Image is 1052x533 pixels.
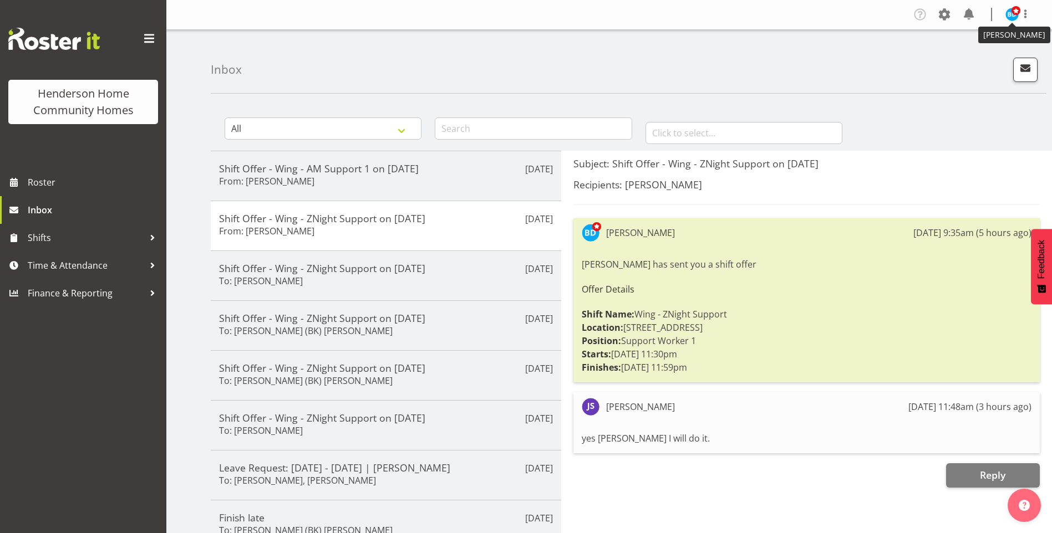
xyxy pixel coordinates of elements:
[1019,500,1030,511] img: help-xxl-2.png
[606,226,675,239] div: [PERSON_NAME]
[219,462,553,474] h5: Leave Request: [DATE] - [DATE] | [PERSON_NAME]
[28,229,144,246] span: Shifts
[19,85,147,119] div: Henderson Home Community Homes
[219,362,553,374] h5: Shift Offer - Wing - ZNight Support on [DATE]
[219,312,553,324] h5: Shift Offer - Wing - ZNight Support on [DATE]
[582,429,1031,448] div: yes [PERSON_NAME] I will do it.
[573,178,1040,191] h5: Recipients: [PERSON_NAME]
[219,511,553,524] h5: Finish late
[913,226,1031,239] div: [DATE] 9:35am (5 hours ago)
[606,400,675,413] div: [PERSON_NAME]
[582,255,1031,377] div: [PERSON_NAME] has sent you a shift offer Wing - ZNight Support [STREET_ADDRESS] Support Worker 1 ...
[219,412,553,424] h5: Shift Offer - Wing - ZNight Support on [DATE]
[525,262,553,275] p: [DATE]
[28,257,144,274] span: Time & Attendance
[525,462,553,475] p: [DATE]
[219,325,393,336] h6: To: [PERSON_NAME] (BK) [PERSON_NAME]
[582,335,621,347] strong: Position:
[582,361,621,373] strong: Finishes:
[582,284,1031,294] h6: Offer Details
[219,275,303,286] h6: To: [PERSON_NAME]
[525,412,553,425] p: [DATE]
[219,225,314,237] h6: From: [PERSON_NAME]
[573,157,1040,170] h5: Subject: Shift Offer - Wing - ZNight Support on [DATE]
[525,362,553,375] p: [DATE]
[582,321,623,334] strong: Location:
[211,63,242,76] h4: Inbox
[980,468,1005,481] span: Reply
[28,174,161,191] span: Roster
[1005,8,1019,21] img: barbara-dunlop8515.jpg
[219,375,393,386] h6: To: [PERSON_NAME] (BK) [PERSON_NAME]
[219,162,553,175] h5: Shift Offer - Wing - AM Support 1 on [DATE]
[1031,229,1052,304] button: Feedback - Show survey
[28,285,144,301] span: Finance & Reporting
[525,511,553,525] p: [DATE]
[8,28,100,50] img: Rosterit website logo
[435,117,632,140] input: Search
[582,398,599,416] img: janeth-sison8531.jpg
[525,312,553,325] p: [DATE]
[28,202,161,218] span: Inbox
[219,262,553,274] h5: Shift Offer - Wing - ZNight Support on [DATE]
[908,400,1031,413] div: [DATE] 11:48am (3 hours ago)
[525,162,553,176] p: [DATE]
[219,176,314,187] h6: From: [PERSON_NAME]
[646,122,842,144] input: Click to select...
[525,212,553,225] p: [DATE]
[219,475,376,486] h6: To: [PERSON_NAME], [PERSON_NAME]
[219,425,303,436] h6: To: [PERSON_NAME]
[219,212,553,224] h5: Shift Offer - Wing - ZNight Support on [DATE]
[1036,240,1046,279] span: Feedback
[582,348,611,360] strong: Starts:
[582,224,599,242] img: barbara-dunlop8515.jpg
[946,463,1040,488] button: Reply
[582,308,634,320] strong: Shift Name:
